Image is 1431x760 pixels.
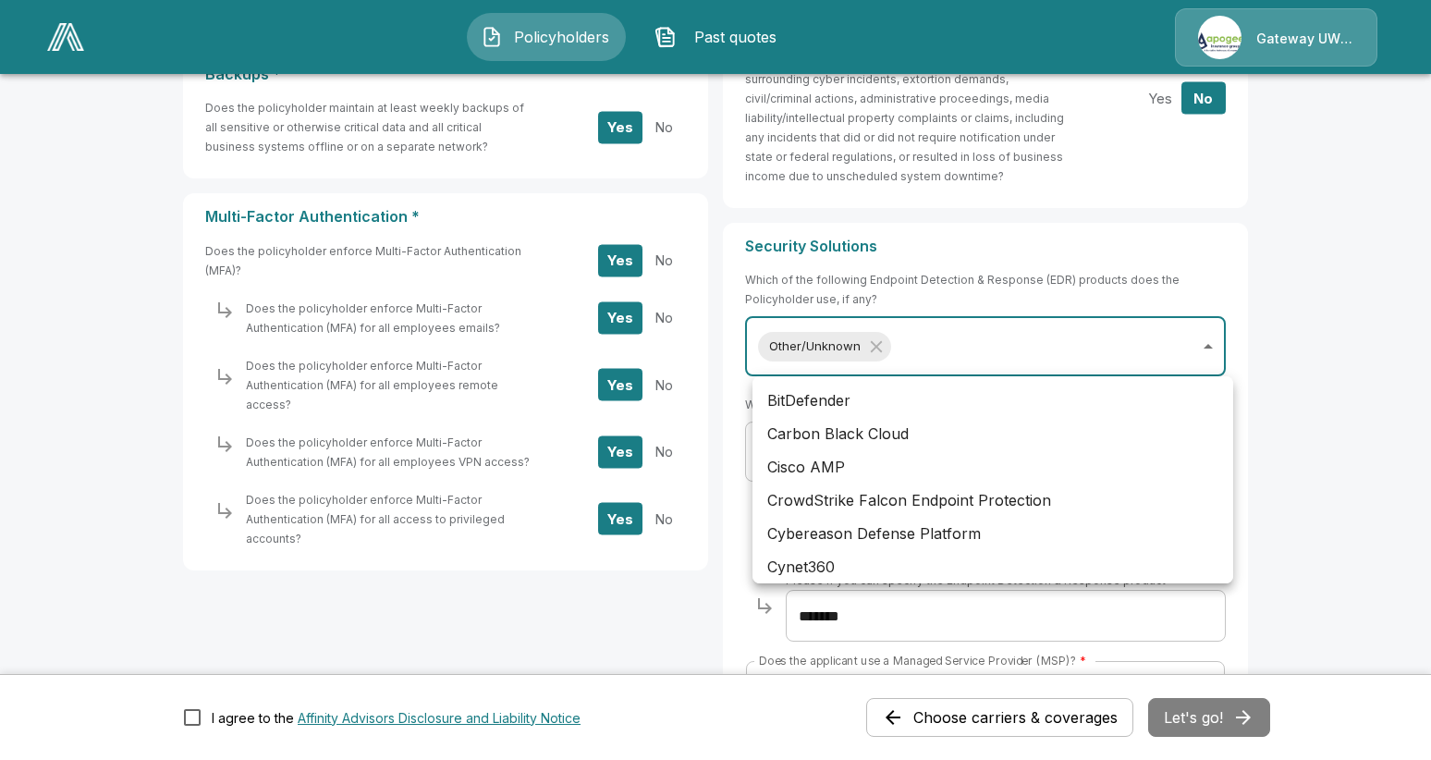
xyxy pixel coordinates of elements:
[752,550,1233,583] li: Cynet360
[752,484,1233,517] li: CrowdStrike Falcon Endpoint Protection
[752,450,1233,484] li: Cisco AMP
[752,517,1233,550] li: Cybereason Defense Platform
[752,384,1233,417] li: BitDefender
[752,417,1233,450] li: Carbon Black Cloud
